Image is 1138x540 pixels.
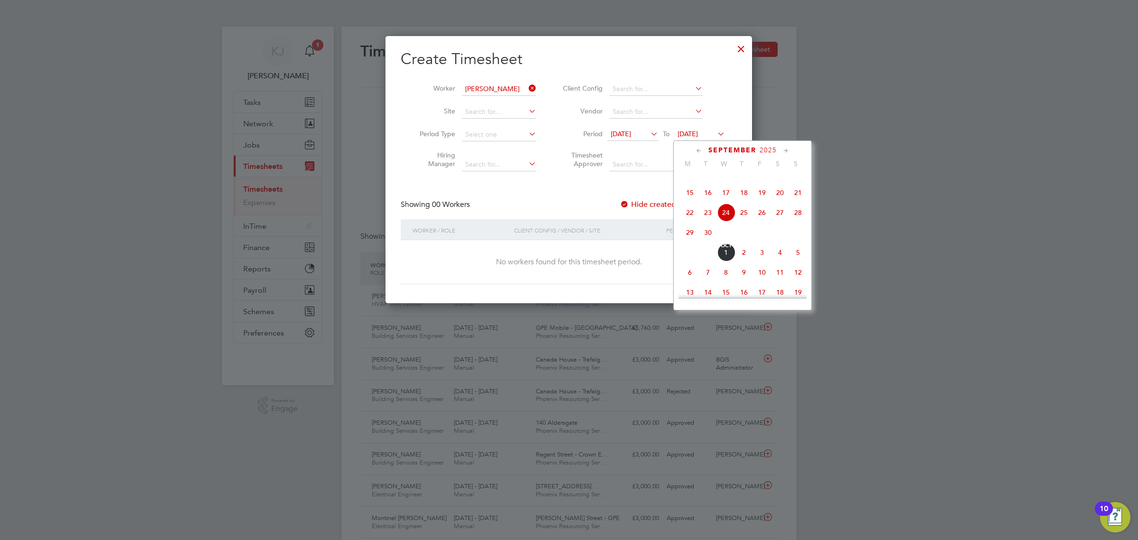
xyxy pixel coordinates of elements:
[1100,509,1108,521] div: 10
[609,83,703,96] input: Search for...
[560,84,603,93] label: Client Config
[697,159,715,168] span: T
[699,263,717,281] span: 7
[753,263,771,281] span: 10
[560,130,603,138] label: Period
[699,283,717,301] span: 14
[735,204,753,222] span: 25
[751,159,769,168] span: F
[560,107,603,115] label: Vendor
[413,151,455,168] label: Hiring Manager
[560,151,603,168] label: Timesheet Approver
[660,128,672,140] span: To
[771,283,789,301] span: 18
[462,105,536,119] input: Search for...
[681,184,699,202] span: 15
[760,146,777,154] span: 2025
[771,204,789,222] span: 27
[717,243,735,248] span: Oct
[717,243,735,261] span: 1
[681,204,699,222] span: 22
[401,49,737,69] h2: Create Timesheet
[771,184,789,202] span: 20
[609,105,703,119] input: Search for...
[679,159,697,168] span: M
[462,83,536,96] input: Search for...
[620,200,716,209] label: Hide created timesheets
[717,283,735,301] span: 15
[735,263,753,281] span: 9
[753,184,771,202] span: 19
[699,184,717,202] span: 16
[735,243,753,261] span: 2
[735,283,753,301] span: 16
[717,204,735,222] span: 24
[609,158,703,171] input: Search for...
[1100,502,1130,532] button: Open Resource Center, 10 new notifications
[681,283,699,301] span: 13
[664,219,727,241] div: Period
[410,257,727,267] div: No workers found for this timesheet period.
[462,128,536,141] input: Select one
[462,158,536,171] input: Search for...
[771,263,789,281] span: 11
[413,107,455,115] label: Site
[789,243,807,261] span: 5
[717,263,735,281] span: 8
[681,223,699,242] span: 29
[678,130,698,138] span: [DATE]
[413,84,455,93] label: Worker
[401,200,472,210] div: Showing
[735,184,753,202] span: 18
[789,184,807,202] span: 21
[753,243,771,261] span: 3
[789,204,807,222] span: 28
[771,243,789,261] span: 4
[611,130,631,138] span: [DATE]
[769,159,787,168] span: S
[753,283,771,301] span: 17
[715,159,733,168] span: W
[753,204,771,222] span: 26
[733,159,751,168] span: T
[681,263,699,281] span: 6
[699,223,717,242] span: 30
[699,204,717,222] span: 23
[413,130,455,138] label: Period Type
[708,146,756,154] span: September
[432,200,470,209] span: 00 Workers
[512,219,664,241] div: Client Config / Vendor / Site
[717,184,735,202] span: 17
[789,263,807,281] span: 12
[787,159,805,168] span: S
[410,219,512,241] div: Worker / Role
[789,283,807,301] span: 19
